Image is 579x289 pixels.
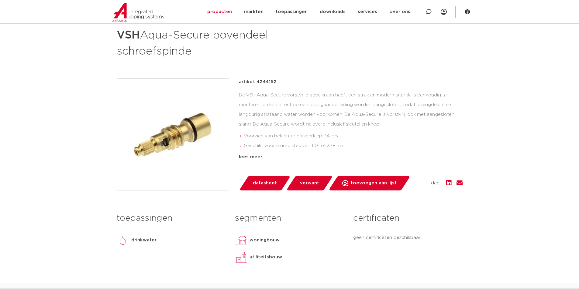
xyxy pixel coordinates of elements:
p: utiliteitsbouw [250,254,282,261]
a: datasheet [239,176,291,190]
img: Product Image for VSH Aqua-Secure bovendeel schroefspindel [117,79,229,190]
span: datasheet [253,178,277,188]
li: Geschikt voor muurdiktes van 110 tot 378 mm [244,141,463,151]
img: woningbouw [235,234,247,246]
h1: Aqua-Secure bovendeel schroefspindel [117,26,345,59]
h3: certificaten [353,212,462,224]
h3: toepassingen [117,212,226,224]
p: artikel: 4244152 [239,78,277,86]
p: geen certificaten beschikbaar [353,234,462,241]
p: woningbouw [250,237,280,244]
span: deel: [431,180,441,187]
li: Voorzien van beluchter en keerklep DA-EB [244,131,463,141]
img: drinkwater [117,234,129,246]
div: De VSH Aqua-Secure vorstvrije gevelkraan heeft een strak en modern uiterlijk, is eenvoudig te mon... [239,90,463,151]
p: drinkwater [131,237,157,244]
strong: VSH [117,30,140,41]
div: my IPS [441,5,447,18]
span: toevoegen aan lijst [351,178,397,188]
img: utiliteitsbouw [235,251,247,263]
div: lees meer [239,153,463,161]
span: verwant [300,178,319,188]
a: verwant [286,176,333,190]
h3: segmenten [235,212,344,224]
